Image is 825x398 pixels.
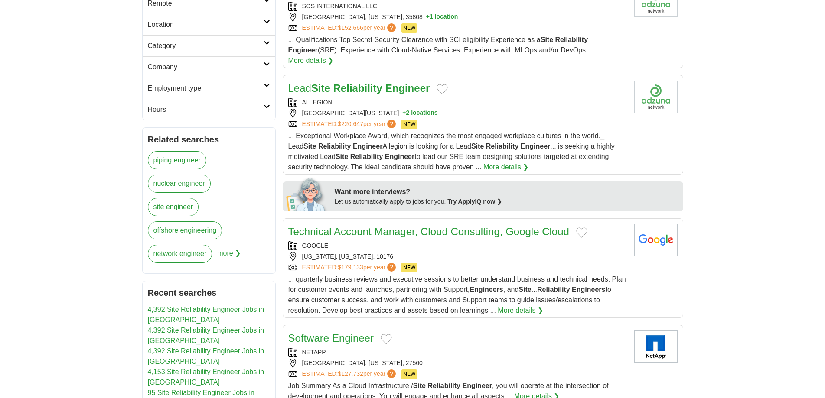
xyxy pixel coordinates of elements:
a: network engineer [148,245,212,263]
strong: Engineers [572,286,605,293]
a: Company [143,56,275,78]
strong: Reliability [555,36,588,43]
a: GOOGLE [302,242,329,249]
span: ? [387,263,396,272]
img: NetApp logo [634,330,678,363]
h2: Location [148,19,264,30]
strong: Reliability [537,286,570,293]
a: 4,392 Site Reliability Engineer Jobs in [GEOGRAPHIC_DATA] [148,347,264,365]
a: ESTIMATED:$152,666per year? [302,23,398,33]
a: 4,392 Site Reliability Engineer Jobs in [GEOGRAPHIC_DATA] [148,306,264,324]
a: More details ❯ [483,162,529,172]
a: Software Engineer [288,332,374,344]
a: Technical Account Manager, Cloud Consulting, Google Cloud [288,226,569,237]
span: $127,732 [338,370,363,377]
strong: Site [541,36,553,43]
span: ? [387,23,396,32]
button: Add to favorite jobs [437,84,448,94]
div: [US_STATE], [US_STATE], 10176 [288,252,627,261]
span: NEW [401,369,417,379]
button: Add to favorite jobs [381,334,392,344]
div: [GEOGRAPHIC_DATA], [US_STATE], 35808 [288,13,627,22]
a: 4,392 Site Reliability Engineer Jobs in [GEOGRAPHIC_DATA] [148,327,264,344]
span: NEW [401,120,417,129]
strong: Reliability [318,142,351,150]
div: [GEOGRAPHIC_DATA], [US_STATE], 27560 [288,359,627,368]
span: more ❯ [217,245,241,268]
img: apply-iq-scientist.png [286,177,328,211]
div: ALLEGION [288,98,627,107]
a: More details ❯ [288,55,334,66]
strong: Engineer [462,382,492,389]
span: ... quarterly business reviews and executive sessions to better understand business and technical... [288,275,626,314]
strong: Engineer [353,142,382,150]
strong: Reliability [350,153,383,160]
a: Location [143,14,275,35]
a: ESTIMATED:$127,732per year? [302,369,398,379]
span: ... Exceptional Workplace Award, which recognizes the most engaged workplace cultures in the worl... [288,132,615,171]
h2: Recent searches [148,286,270,299]
span: + [402,109,406,118]
strong: Site [311,82,330,94]
span: NEW [401,23,417,33]
strong: Site [518,286,531,293]
div: Let us automatically apply to jobs for you. [335,197,678,206]
a: piping engineer [148,151,206,169]
strong: Site [471,142,484,150]
span: + [426,13,430,22]
span: ... Qualifications Top Secret Security Clearance with SCI eligibility Experience as a (SRE). Expe... [288,36,593,54]
span: NEW [401,263,417,272]
strong: Engineer [385,153,414,160]
span: ? [387,369,396,378]
a: 4,153 Site Reliability Engineer Jobs in [GEOGRAPHIC_DATA] [148,368,264,386]
a: LeadSite Reliability Engineer [288,82,430,94]
h2: Related searches [148,133,270,146]
strong: Site [413,382,426,389]
a: Employment type [143,78,275,99]
strong: Engineers [470,286,503,293]
div: SOS INTERNATIONAL LLC [288,2,627,11]
a: ESTIMATED:$220,647per year? [302,120,398,129]
a: More details ❯ [498,305,543,316]
strong: Site [336,153,348,160]
a: offshore engineering [148,221,222,239]
button: Add to favorite jobs [576,227,587,238]
h2: Hours [148,104,264,115]
div: Want more interviews? [335,187,678,197]
span: ? [387,120,396,128]
img: Company logo [634,81,678,113]
strong: Reliability [427,382,460,389]
strong: Engineer [521,142,550,150]
div: [GEOGRAPHIC_DATA][US_STATE] [288,109,627,118]
a: NETAPP [302,349,326,356]
h2: Employment type [148,83,264,94]
strong: Engineer [385,82,430,94]
button: +1 location [426,13,458,22]
strong: Engineer [288,46,318,54]
strong: Reliability [486,142,519,150]
a: nuclear engineer [148,175,211,193]
span: $179,133 [338,264,363,271]
span: $152,666 [338,24,363,31]
a: Hours [143,99,275,120]
a: Category [143,35,275,56]
button: +2 locations [402,109,437,118]
span: $220,647 [338,120,363,127]
h2: Company [148,62,264,72]
a: Try ApplyIQ now ❯ [447,198,502,205]
a: ESTIMATED:$179,133per year? [302,263,398,272]
strong: Site [303,142,316,150]
img: Google logo [634,224,678,256]
strong: Reliability [333,82,382,94]
a: site engineer [148,198,199,216]
h2: Category [148,41,264,51]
